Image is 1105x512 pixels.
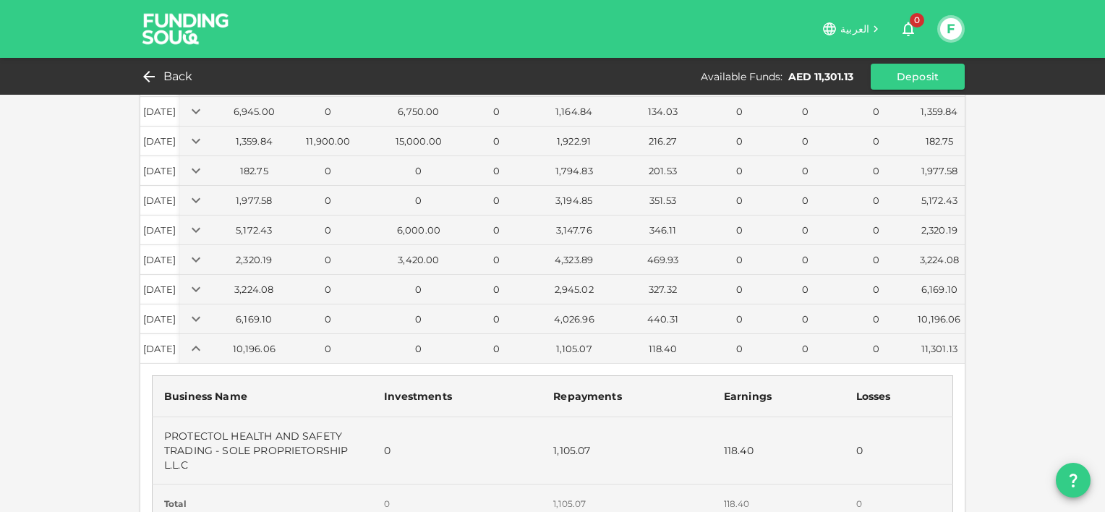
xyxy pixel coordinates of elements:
td: 0 [845,417,953,484]
div: 0 [841,105,911,119]
div: 2,320.19 [917,223,962,237]
td: [DATE] [140,186,180,216]
span: Expand [186,252,206,264]
div: 15,000.00 [377,135,461,148]
div: 327.32 [622,283,704,296]
div: 0 [775,283,835,296]
div: 5,172.43 [229,223,280,237]
td: 1,105.07 [542,417,712,484]
div: 3,224.08 [917,253,962,267]
div: 3,420.00 [377,253,461,267]
span: Expand [186,223,206,234]
div: 0 [775,312,835,326]
div: 0 [775,223,835,237]
div: 1,922.91 [532,135,616,148]
div: 0 [377,194,461,208]
button: Expand [186,279,206,299]
div: 2,945.02 [532,283,616,296]
div: 6,945.00 [229,105,280,119]
div: 0 [377,164,461,178]
div: 0 [841,164,911,178]
div: 0 [286,253,371,267]
div: 0 [709,223,769,237]
div: 118.40 [622,342,704,356]
div: 0 [709,342,769,356]
div: 0 [775,253,835,267]
div: 0 [841,194,911,208]
div: 0 [466,312,526,326]
span: العربية [840,22,869,35]
th: Investments [372,375,542,417]
td: [DATE] [140,156,180,186]
button: Expand [186,190,206,210]
div: 1,105.07 [532,342,616,356]
button: Expand [186,131,206,151]
div: 0 [286,194,371,208]
div: 0 [377,283,461,296]
div: 4,323.89 [532,253,616,267]
div: 0 [775,164,835,178]
div: 182.75 [229,164,280,178]
div: 0 [286,105,371,119]
div: 0 [709,312,769,326]
button: F [940,18,962,40]
div: 0 [775,135,835,148]
td: [DATE] [140,127,180,156]
div: 201.53 [622,164,704,178]
div: 0 [286,312,371,326]
td: 0 [372,417,542,484]
div: 0 [466,194,526,208]
div: 6,169.10 [917,283,962,296]
div: 6,000.00 [377,223,461,237]
div: Available Funds : [701,69,782,84]
div: 0 [286,342,371,356]
div: 0 [286,283,371,296]
th: Earnings [712,375,845,417]
div: 0 [841,342,911,356]
div: 0 [466,164,526,178]
span: Back [163,67,193,87]
button: Deposit [871,64,965,90]
button: Expand [186,220,206,240]
td: [DATE] [140,304,180,334]
div: 11,900.00 [286,135,371,148]
td: [DATE] [140,334,180,364]
div: 1,359.84 [917,105,962,119]
span: Expand [186,193,206,205]
button: Expand [186,338,206,359]
div: 0 [466,253,526,267]
div: 1,164.84 [532,105,616,119]
div: 0 [709,105,769,119]
div: 134.03 [622,105,704,119]
span: Expand [186,163,206,175]
div: 6,750.00 [377,105,461,119]
div: 0 [775,105,835,119]
div: 4,026.96 [532,312,616,326]
div: 3,147.76 [532,223,616,237]
div: 351.53 [622,194,704,208]
div: 0 [466,223,526,237]
div: 0 [466,283,526,296]
div: 0 [466,135,526,148]
div: 0 [466,105,526,119]
div: 0 [709,283,769,296]
td: [DATE] [140,216,180,245]
span: 0 [910,13,924,27]
button: 0 [894,14,923,43]
div: 0 [709,194,769,208]
span: Expand [186,104,206,116]
div: 0 [377,312,461,326]
td: [DATE] [140,275,180,304]
div: 0 [709,135,769,148]
div: 1,977.58 [917,164,962,178]
div: 3,224.08 [229,283,280,296]
button: Expand [186,249,206,270]
span: Expand [186,134,206,145]
div: 0 [286,223,371,237]
div: 0 [709,253,769,267]
div: 182.75 [917,135,962,148]
div: 10,196.06 [229,342,280,356]
span: Collapse [186,341,206,353]
button: question [1056,463,1091,498]
div: 0 [377,342,461,356]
